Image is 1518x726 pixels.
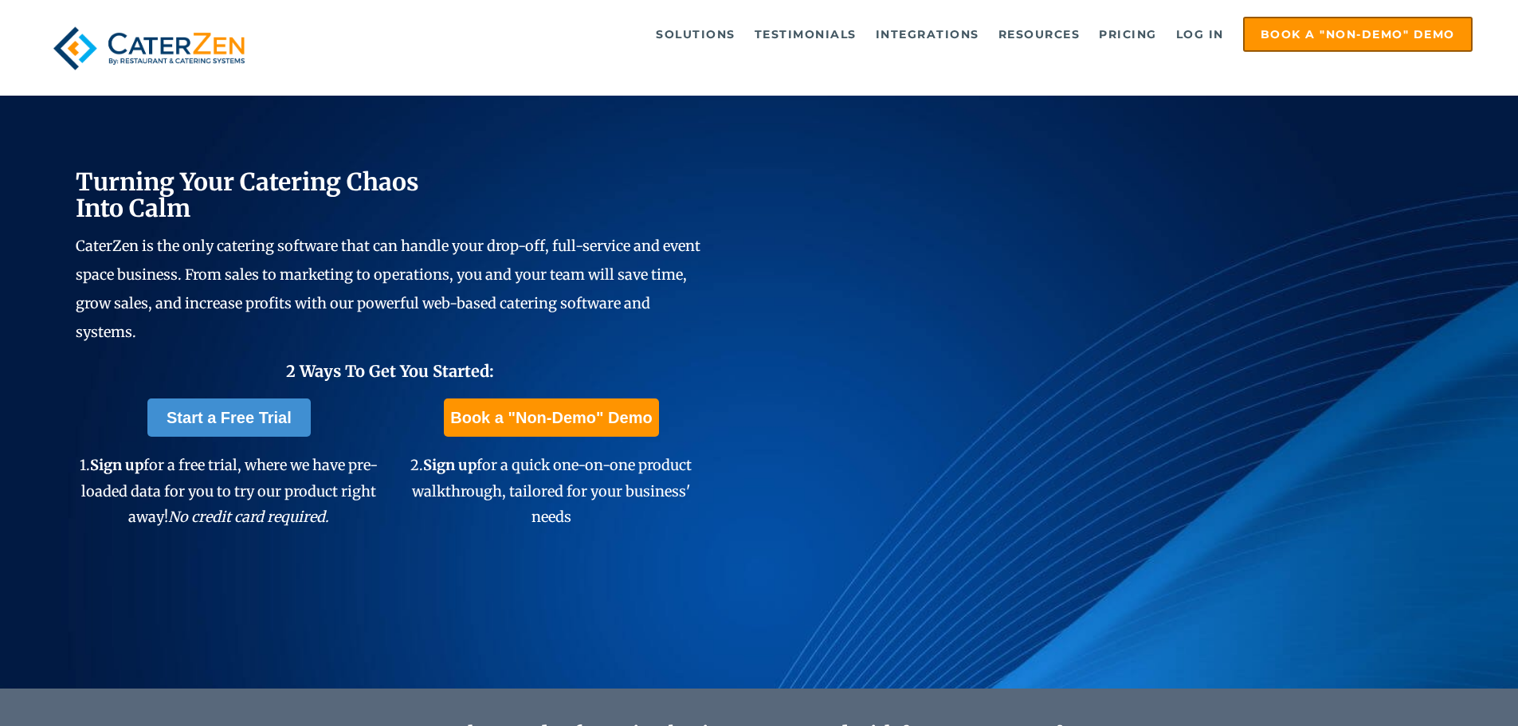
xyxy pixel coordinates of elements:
span: 2. for a quick one-on-one product walkthrough, tailored for your business' needs [410,456,692,526]
a: Solutions [648,18,743,50]
a: Book a "Non-Demo" Demo [1243,17,1473,52]
em: No credit card required. [168,508,329,526]
a: Integrations [868,18,987,50]
a: Log in [1168,18,1232,50]
img: caterzen [45,17,253,80]
a: Start a Free Trial [147,398,311,437]
span: Sign up [423,456,477,474]
span: Sign up [90,456,143,474]
a: Pricing [1091,18,1165,50]
span: CaterZen is the only catering software that can handle your drop-off, full-service and event spac... [76,237,700,341]
a: Resources [990,18,1088,50]
span: Turning Your Catering Chaos Into Calm [76,167,419,223]
a: Book a "Non-Demo" Demo [444,398,658,437]
span: 1. for a free trial, where we have pre-loaded data for you to try our product right away! [80,456,378,526]
a: Testimonials [747,18,865,50]
div: Navigation Menu [289,17,1473,52]
span: 2 Ways To Get You Started: [286,361,494,381]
